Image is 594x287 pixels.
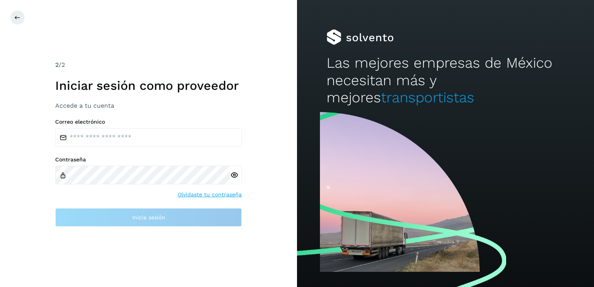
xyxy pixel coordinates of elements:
[55,119,242,125] label: Correo electrónico
[55,78,242,93] h1: Iniciar sesión como proveedor
[132,215,165,220] span: Inicia sesión
[55,156,242,163] label: Contraseña
[55,60,242,70] div: /2
[55,208,242,227] button: Inicia sesión
[381,89,474,106] span: transportistas
[55,61,59,68] span: 2
[178,191,242,199] a: Olvidaste tu contraseña
[327,54,564,106] h2: Las mejores empresas de México necesitan más y mejores
[55,102,242,109] h3: Accede a tu cuenta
